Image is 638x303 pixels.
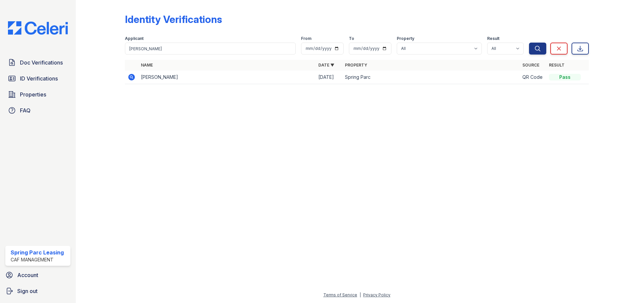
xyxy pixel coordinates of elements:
[522,63,539,68] a: Source
[301,36,311,41] label: From
[5,72,70,85] a: ID Verifications
[342,71,520,84] td: Spring Parc
[345,63,367,68] a: Property
[3,284,73,298] a: Sign out
[17,287,38,295] span: Sign out
[3,268,73,282] a: Account
[11,248,64,256] div: Spring Parc Leasing
[487,36,499,41] label: Result
[363,292,390,297] a: Privacy Policy
[323,292,357,297] a: Terms of Service
[17,271,38,279] span: Account
[125,36,144,41] label: Applicant
[316,71,342,84] td: [DATE]
[20,90,46,98] span: Properties
[20,59,63,67] span: Doc Verifications
[3,21,73,35] img: CE_Logo_Blue-a8612792a0a2168367f1c8372b55b34899dd931a85d93a1a3d3e32e68fde9ad4.png
[141,63,153,68] a: Name
[20,75,58,82] span: ID Verifications
[5,88,70,101] a: Properties
[360,292,361,297] div: |
[5,56,70,69] a: Doc Verifications
[549,74,581,80] div: Pass
[349,36,354,41] label: To
[549,63,565,68] a: Result
[520,71,546,84] td: QR Code
[20,106,31,114] span: FAQ
[318,63,334,68] a: Date ▼
[138,71,316,84] td: [PERSON_NAME]
[125,13,222,25] div: Identity Verifications
[397,36,414,41] label: Property
[5,104,70,117] a: FAQ
[11,256,64,263] div: CAF Management
[125,43,296,55] input: Search by name or phone number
